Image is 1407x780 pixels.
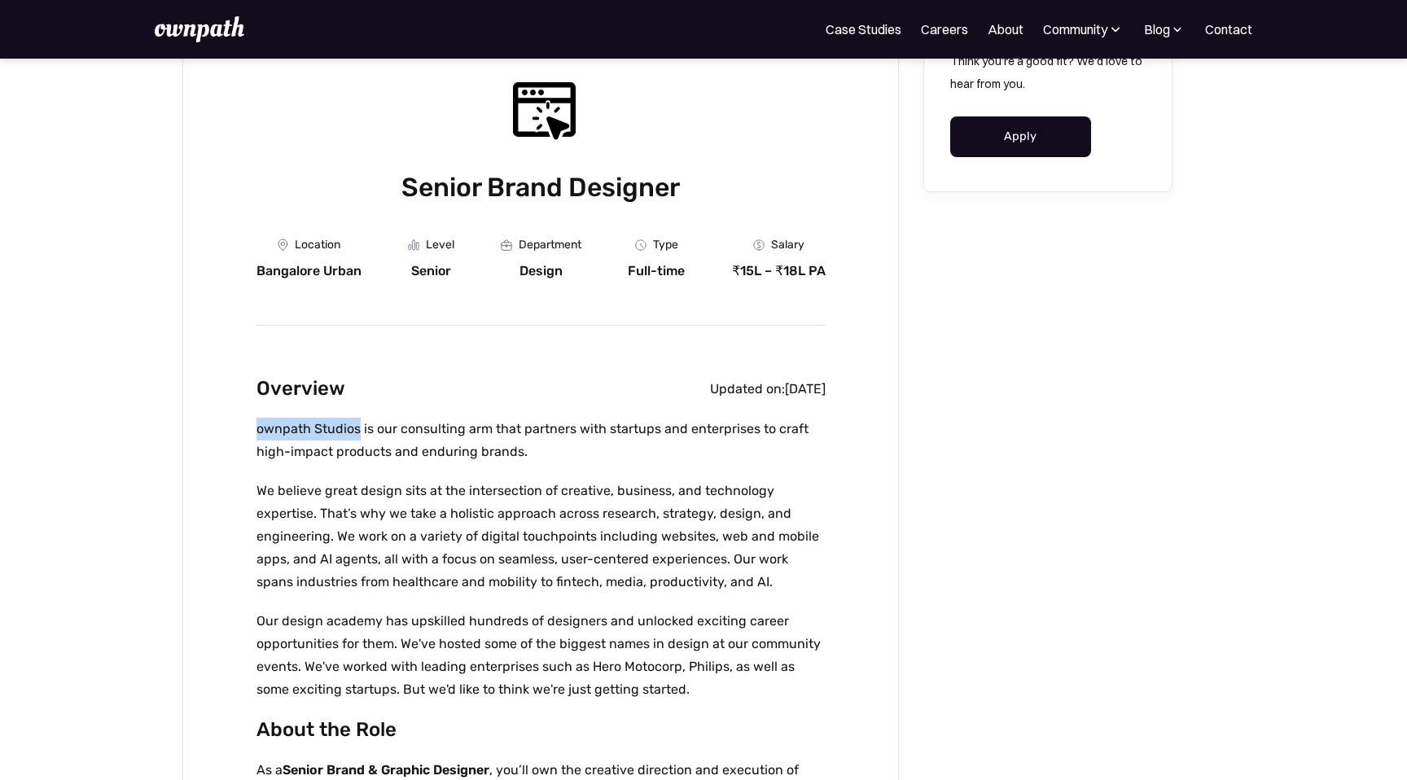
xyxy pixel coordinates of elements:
a: Contact [1205,20,1252,39]
h3: About the Role [256,717,826,743]
a: Case Studies [826,20,901,39]
div: Bangalore Urban [256,263,362,279]
img: Portfolio Icon - Job Board X Webflow Template [501,239,512,250]
div: Full-time [628,263,685,279]
div: Community [1043,20,1124,39]
div: Type [653,239,678,252]
p: ownpath Studios is our consulting arm that partners with startups and enterprises to craft high-i... [256,418,826,463]
div: Location [295,239,340,252]
div: Level [426,239,454,252]
div: Blog [1144,20,1170,39]
img: Location Icon - Job Board X Webflow Template [278,239,288,252]
img: Money Icon - Job Board X Webflow Template [753,239,765,251]
p: Our design academy has upskilled hundreds of designers and unlocked exciting career opportunities... [256,610,826,701]
div: [DATE] [785,381,826,397]
p: We believe great design sits at the intersection of creative, business, and technology expertise.... [256,480,826,594]
h2: Overview [256,373,345,405]
a: About [988,20,1023,39]
div: ₹15L – ₹18L PA [732,263,826,279]
img: Graph Icon - Job Board X Webflow Template [408,239,419,251]
img: Clock Icon - Job Board X Webflow Template [635,239,647,251]
div: Blog [1143,20,1186,39]
p: Think you're a good fit? We'd love to hear from you. [950,50,1146,95]
a: Apply [950,116,1091,157]
div: Senior [411,263,451,279]
div: Updated on: [710,381,785,397]
div: Department [519,239,581,252]
div: Design [519,263,563,279]
div: Community [1043,20,1107,39]
a: Careers [921,20,968,39]
div: Salary [771,239,804,252]
strong: Senior Brand & Graphic Designer [283,762,489,778]
h1: Senior Brand Designer [256,169,826,206]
